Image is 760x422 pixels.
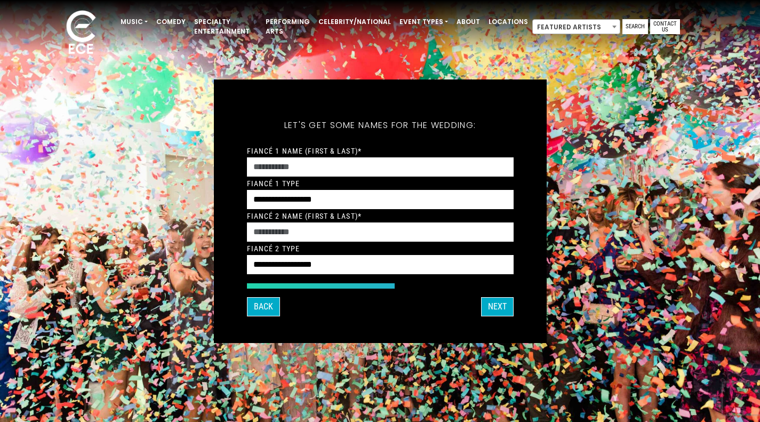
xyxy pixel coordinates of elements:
label: Fiancé 2 Type [247,244,300,253]
h5: Let's get some names for the wedding: [247,106,514,145]
button: Next [481,297,514,316]
label: Fiancé 1 Name (First & Last)* [247,146,362,156]
a: About [452,13,484,31]
button: Back [247,297,280,316]
a: Search [622,19,648,34]
a: Contact Us [650,19,680,34]
a: Specialty Entertainment [190,13,261,41]
label: Fiancé 1 Type [247,179,300,188]
img: ece_new_logo_whitev2-1.png [54,7,108,59]
a: Celebrity/National [314,13,395,31]
span: Featured Artists [533,20,620,35]
a: Locations [484,13,532,31]
a: Event Types [395,13,452,31]
label: Fiancé 2 Name (First & Last)* [247,211,362,221]
a: Comedy [152,13,190,31]
a: Music [116,13,152,31]
a: Performing Arts [261,13,314,41]
span: Featured Artists [532,19,620,34]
